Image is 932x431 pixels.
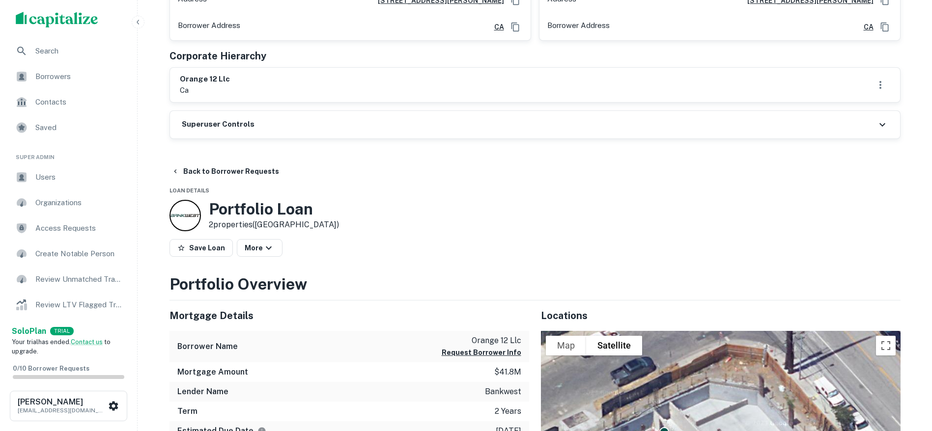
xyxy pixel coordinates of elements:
p: 2 properties ([GEOGRAPHIC_DATA]) [209,219,339,231]
li: Super Admin [8,141,129,165]
a: Access Requests [8,216,129,240]
span: Review LTV Flagged Transactions [35,299,123,311]
a: Lender Admin View [8,319,129,342]
span: Loan Details [169,188,209,193]
p: 2 years [495,405,521,417]
button: Show satellite imagery [586,336,642,355]
a: Contact us [71,338,103,346]
button: Show street map [546,336,586,355]
h6: Mortgage Amount [177,366,248,378]
span: Saved [35,122,123,134]
a: Review LTV Flagged Transactions [8,293,129,317]
h6: orange 12 llc [180,74,230,85]
p: $41.8m [494,366,521,378]
button: Back to Borrower Requests [168,162,283,180]
button: Copy Address [508,20,523,34]
h5: Corporate Hierarchy [169,49,266,63]
img: capitalize-logo.png [16,12,98,27]
h6: Lender Name [177,386,228,398]
h6: Borrower Name [177,341,238,352]
a: CA [856,22,874,32]
span: Contacts [35,96,123,108]
button: Save Loan [169,239,233,257]
span: Create Notable Person [35,248,123,260]
p: Borrower Address [547,20,610,34]
div: TRIAL [50,327,74,335]
h6: Term [177,405,198,417]
h5: Locations [541,308,901,323]
a: Saved [8,116,129,139]
iframe: Chat Widget [883,352,932,400]
h5: Mortgage Details [169,308,529,323]
a: SoloPlan [12,325,46,337]
button: [PERSON_NAME][EMAIL_ADDRESS][DOMAIN_NAME] [10,391,127,421]
span: Borrowers [35,71,123,82]
p: bankwest [485,386,521,398]
span: 0 / 10 Borrower Requests [13,365,89,372]
span: Review Unmatched Transactions [35,273,123,285]
p: Borrower Address [178,20,240,34]
a: Create Notable Person [8,242,129,266]
h6: Superuser Controls [182,119,254,130]
a: Search [8,39,129,63]
span: Your trial has ended. to upgrade. [12,338,111,355]
span: Organizations [35,197,123,209]
span: Search [35,45,123,57]
h6: [PERSON_NAME] [18,398,106,406]
h3: Portfolio Overview [169,272,901,296]
button: Request Borrower Info [442,347,521,358]
a: Organizations [8,191,129,215]
strong: Solo Plan [12,326,46,336]
a: CA [486,22,504,32]
p: ca [180,84,230,96]
p: [EMAIL_ADDRESS][DOMAIN_NAME] [18,406,106,415]
a: Borrowers [8,65,129,88]
button: Copy Address [877,20,892,34]
span: Users [35,171,123,183]
span: Access Requests [35,222,123,234]
a: Contacts [8,90,129,114]
p: orange 12 llc [442,335,521,347]
a: Review Unmatched Transactions [8,268,129,291]
h3: Portfolio Loan [209,200,339,218]
button: More [237,239,282,257]
a: Users [8,165,129,189]
button: Toggle fullscreen view [876,336,896,355]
